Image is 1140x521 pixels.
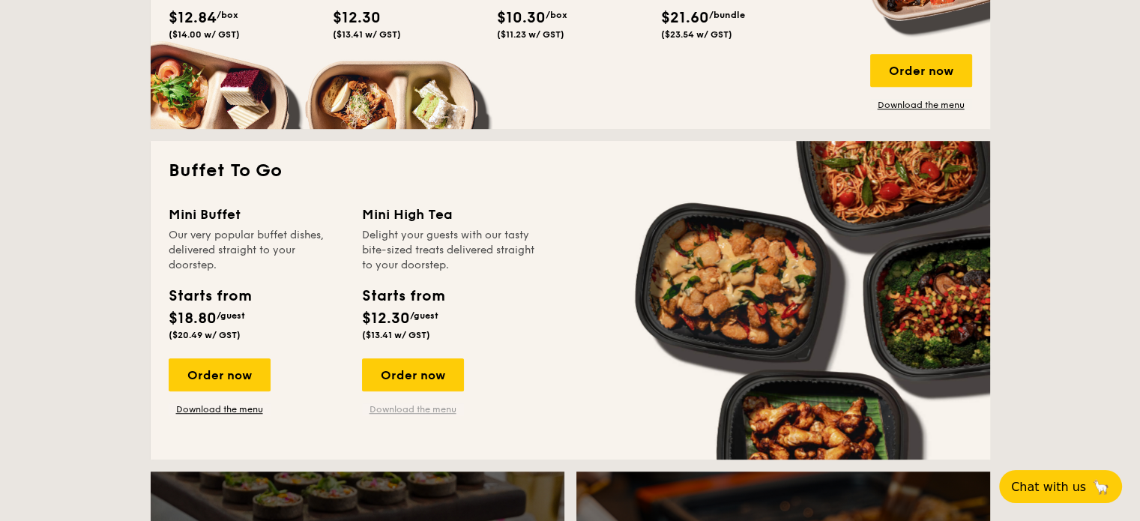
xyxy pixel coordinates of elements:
a: Download the menu [362,403,464,415]
div: Our very popular buffet dishes, delivered straight to your doorstep. [169,228,344,273]
span: ($14.00 w/ GST) [169,29,240,40]
span: ($11.23 w/ GST) [497,29,564,40]
span: /bundle [709,10,745,20]
span: $18.80 [169,310,217,328]
span: Chat with us [1011,480,1086,494]
span: $12.30 [333,9,381,27]
div: Order now [169,358,271,391]
span: $10.30 [497,9,546,27]
span: ($13.41 w/ GST) [362,330,430,340]
div: Starts from [362,285,444,307]
div: Delight your guests with our tasty bite-sized treats delivered straight to your doorstep. [362,228,537,273]
div: Starts from [169,285,250,307]
span: ($20.49 w/ GST) [169,330,241,340]
span: /guest [217,310,245,321]
div: Order now [870,54,972,87]
h2: Buffet To Go [169,159,972,183]
a: Download the menu [169,403,271,415]
div: Mini Buffet [169,204,344,225]
span: ($13.41 w/ GST) [333,29,401,40]
div: Order now [362,358,464,391]
span: $21.60 [661,9,709,27]
span: /guest [410,310,438,321]
div: Mini High Tea [362,204,537,225]
span: ($23.54 w/ GST) [661,29,732,40]
a: Download the menu [870,99,972,111]
button: Chat with us🦙 [999,470,1122,503]
span: $12.30 [362,310,410,328]
span: $12.84 [169,9,217,27]
span: /box [217,10,238,20]
span: /box [546,10,567,20]
span: 🦙 [1092,478,1110,496]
